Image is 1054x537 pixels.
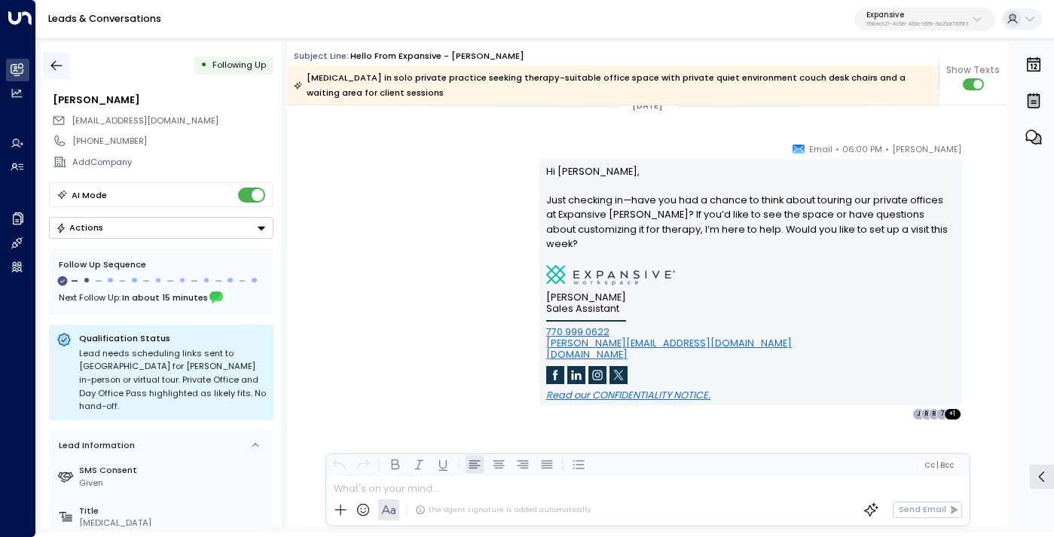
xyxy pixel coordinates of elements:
img: instagram [588,366,606,384]
span: Subject Line: [294,50,349,62]
div: + 1 [944,408,961,420]
div: Follow Up Sequence [59,258,264,271]
span: • [836,142,839,157]
div: Given [79,477,268,490]
img: facebook [546,366,564,384]
a: [DOMAIN_NAME] [546,348,628,361]
span: [PERSON_NAME] [892,142,961,157]
div: R [921,408,933,420]
div: [MEDICAL_DATA] [79,517,268,529]
span: | [936,461,938,469]
button: Undo [329,456,347,474]
div: Next Follow Up: [59,289,264,306]
p: Hi [PERSON_NAME], Just checking in—have you had a chance to think about touring our private offic... [546,164,954,265]
span: 06:00 PM [842,142,882,157]
div: Hello from Expansive - [PERSON_NAME] [350,50,524,63]
div: J [912,408,924,420]
span: Following Up [212,59,266,71]
label: Title [79,505,268,517]
p: Expansive [866,11,968,20]
span: Sales Assistant [546,303,619,314]
a: [PERSON_NAME][EMAIL_ADDRESS][DOMAIN_NAME] [546,337,792,349]
button: Actions [49,217,273,239]
div: Signature [546,265,954,401]
div: AddCompany [72,156,273,169]
div: [PHONE_NUMBER] [72,135,273,148]
button: Expansive55becf27-4c58-461a-955f-8d25af7395f3 [854,8,995,32]
div: The agent signature is added automatically [415,505,591,515]
img: image [546,265,675,285]
img: 11_headshot.jpg [967,142,991,166]
a: Read our CONFIDENTIALITY NOTICE. [546,389,710,401]
img: linkedin [567,366,585,384]
button: Cc|Bcc [919,459,958,471]
div: Actions [56,222,103,233]
span: Show Texts [946,63,1000,77]
div: Button group with a nested menu [49,217,273,239]
span: [PERSON_NAME] [546,291,626,303]
div: AI Mode [72,188,107,203]
div: Lead Information [54,439,135,452]
div: 7 [936,408,948,420]
div: R [928,408,940,420]
span: Cc Bcc [924,461,953,469]
p: Qualification Status [79,332,266,344]
a: Leads & Conversations [48,12,161,25]
button: Redo [353,456,371,474]
div: [MEDICAL_DATA] in solo private practice seeking therapy-suitable office space with private quiet ... [294,70,931,100]
label: SMS Consent [79,464,268,477]
span: monishaberkowski@gmail.com [72,114,218,127]
span: [EMAIL_ADDRESS][DOMAIN_NAME] [72,114,218,127]
p: 55becf27-4c58-461a-955f-8d25af7395f3 [866,21,968,27]
div: [DATE] [628,97,668,114]
div: Lead needs scheduling links sent to [GEOGRAPHIC_DATA] for [PERSON_NAME] in-person or virtual tour... [79,347,266,413]
div: [PERSON_NAME] [53,93,273,107]
span: Email [809,142,833,157]
div: • [200,54,207,76]
img: x [609,366,628,384]
span: • [885,142,889,157]
a: 770.999.0622 [546,325,609,338]
span: In about 15 minutes [122,289,208,306]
